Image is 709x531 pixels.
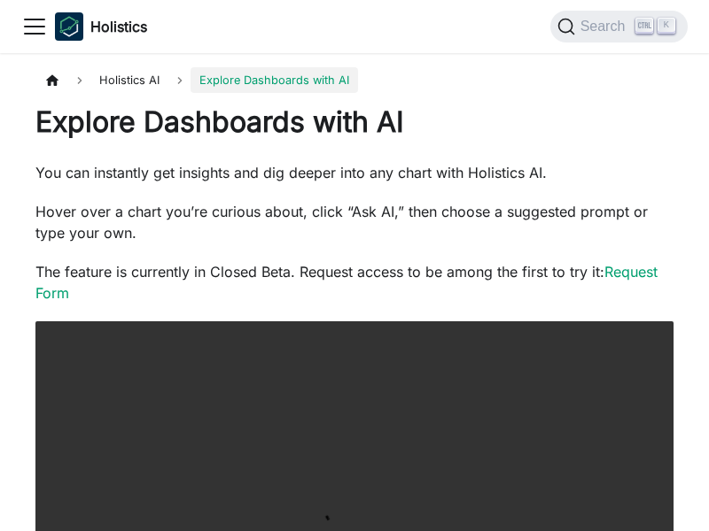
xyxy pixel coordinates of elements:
img: Holistics [55,12,83,41]
button: Search (Ctrl+K) [550,11,688,42]
button: Toggle navigation bar [21,13,48,40]
span: Search [575,19,636,35]
span: Explore Dashboards with AI [191,67,358,93]
p: The feature is currently in Closed Beta. Request access to be among the first to try it: [35,261,674,304]
a: HolisticsHolistics [55,12,147,41]
span: Holistics AI [90,67,168,93]
a: Home page [35,67,69,93]
nav: Breadcrumbs [35,67,674,93]
h1: Explore Dashboards with AI [35,104,674,140]
kbd: K [658,18,675,34]
p: You can instantly get insights and dig deeper into any chart with Holistics AI. [35,162,674,183]
b: Holistics [90,16,147,37]
p: Hover over a chart you’re curious about, click “Ask AI,” then choose a suggested prompt or type y... [35,201,674,243]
